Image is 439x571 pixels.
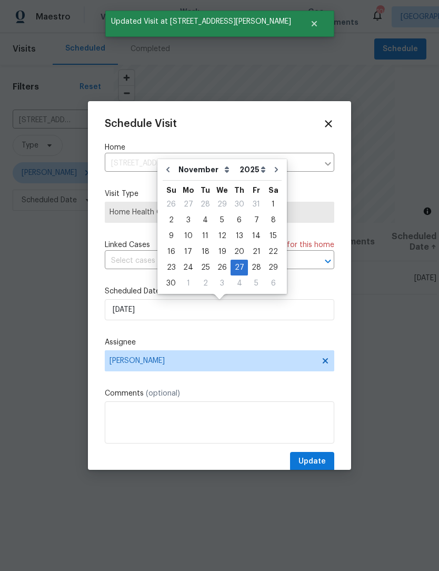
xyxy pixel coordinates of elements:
[248,260,265,275] div: 28
[163,260,179,275] div: 23
[231,244,248,260] div: Thu Nov 20 2025
[214,244,231,260] div: Wed Nov 19 2025
[214,213,231,228] div: 5
[105,388,334,399] label: Comments
[105,286,334,297] label: Scheduled Date
[234,186,244,194] abbr: Thursday
[237,162,268,178] select: Year
[268,159,284,180] button: Go to next month
[197,212,214,228] div: Tue Nov 04 2025
[109,357,316,365] span: [PERSON_NAME]
[265,213,282,228] div: 8
[179,197,197,212] div: 27
[214,244,231,259] div: 19
[179,244,197,260] div: Mon Nov 17 2025
[265,244,282,260] div: Sat Nov 22 2025
[265,228,282,244] div: Sat Nov 15 2025
[105,337,334,348] label: Assignee
[214,197,231,212] div: 29
[297,13,332,34] button: Close
[248,212,265,228] div: Fri Nov 07 2025
[197,244,214,260] div: Tue Nov 18 2025
[231,275,248,291] div: Thu Dec 04 2025
[231,276,248,291] div: 4
[248,276,265,291] div: 5
[163,276,179,291] div: 30
[248,196,265,212] div: Fri Oct 31 2025
[265,275,282,291] div: Sat Dec 06 2025
[265,260,282,275] div: 29
[197,229,214,243] div: 11
[248,244,265,260] div: Fri Nov 21 2025
[231,260,248,275] div: 27
[265,229,282,243] div: 15
[216,186,228,194] abbr: Wednesday
[105,119,177,129] span: Schedule Visit
[231,212,248,228] div: Thu Nov 06 2025
[214,275,231,291] div: Wed Dec 03 2025
[197,196,214,212] div: Tue Oct 28 2025
[105,189,334,199] label: Visit Type
[248,213,265,228] div: 7
[176,162,237,178] select: Month
[214,196,231,212] div: Wed Oct 29 2025
[214,260,231,275] div: 26
[179,213,197,228] div: 3
[105,142,334,153] label: Home
[163,196,179,212] div: Sun Oct 26 2025
[197,213,214,228] div: 4
[231,229,248,243] div: 13
[197,228,214,244] div: Tue Nov 11 2025
[231,196,248,212] div: Thu Oct 30 2025
[105,299,334,320] input: M/D/YYYY
[321,254,335,269] button: Open
[163,275,179,291] div: Sun Nov 30 2025
[163,228,179,244] div: Sun Nov 09 2025
[214,276,231,291] div: 3
[179,196,197,212] div: Mon Oct 27 2025
[265,197,282,212] div: 1
[197,260,214,275] div: 25
[105,11,297,33] span: Updated Visit at [STREET_ADDRESS][PERSON_NAME]
[197,197,214,212] div: 28
[323,118,334,130] span: Close
[197,260,214,275] div: Tue Nov 25 2025
[179,260,197,275] div: 24
[214,212,231,228] div: Wed Nov 05 2025
[146,390,180,397] span: (optional)
[231,228,248,244] div: Thu Nov 13 2025
[214,229,231,243] div: 12
[214,260,231,275] div: Wed Nov 26 2025
[179,229,197,243] div: 10
[197,275,214,291] div: Tue Dec 02 2025
[179,228,197,244] div: Mon Nov 10 2025
[248,275,265,291] div: Fri Dec 05 2025
[179,275,197,291] div: Mon Dec 01 2025
[163,260,179,275] div: Sun Nov 23 2025
[253,186,260,194] abbr: Friday
[265,196,282,212] div: Sat Nov 01 2025
[290,452,334,471] button: Update
[183,186,194,194] abbr: Monday
[105,155,318,172] input: Enter in an address
[179,260,197,275] div: Mon Nov 24 2025
[179,212,197,228] div: Mon Nov 03 2025
[265,212,282,228] div: Sat Nov 08 2025
[231,244,248,259] div: 20
[248,260,265,275] div: Fri Nov 28 2025
[179,244,197,259] div: 17
[163,213,179,228] div: 2
[163,229,179,243] div: 9
[231,197,248,212] div: 30
[160,159,176,180] button: Go to previous month
[248,197,265,212] div: 31
[248,229,265,243] div: 14
[163,212,179,228] div: Sun Nov 02 2025
[105,253,305,269] input: Select cases
[265,276,282,291] div: 6
[163,244,179,259] div: 16
[109,207,330,218] span: Home Health Checkup
[265,244,282,259] div: 22
[197,244,214,259] div: 18
[298,455,326,468] span: Update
